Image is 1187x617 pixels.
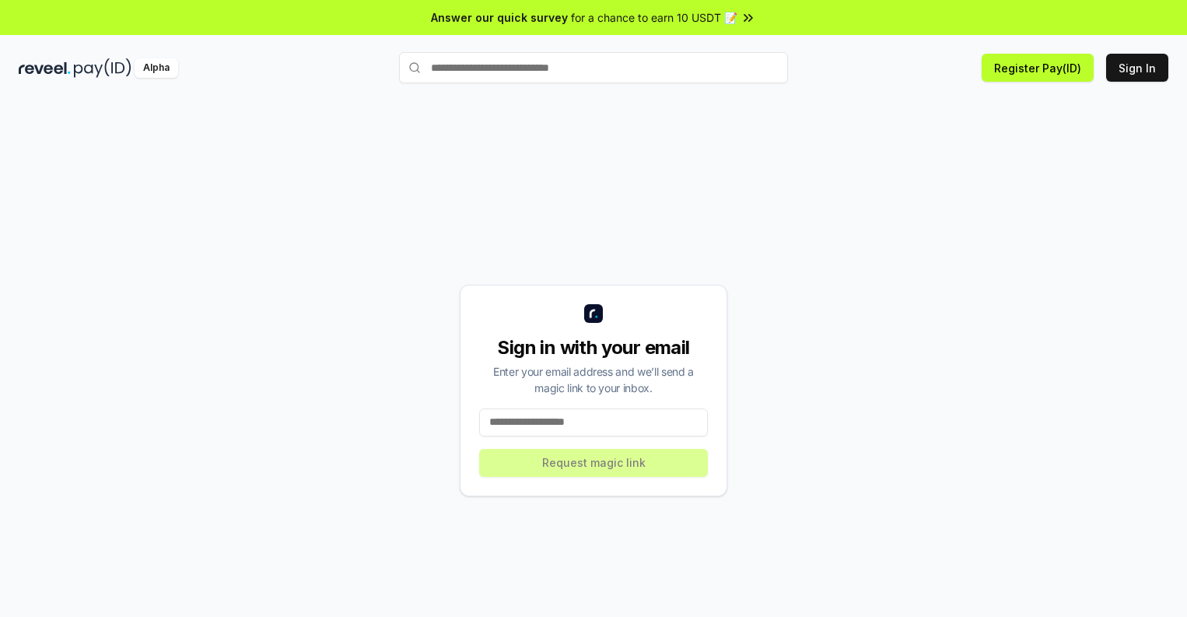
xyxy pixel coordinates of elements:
img: reveel_dark [19,58,71,78]
img: pay_id [74,58,131,78]
img: logo_small [584,304,603,323]
div: Alpha [135,58,178,78]
span: for a chance to earn 10 USDT 📝 [571,9,737,26]
span: Answer our quick survey [431,9,568,26]
div: Enter your email address and we’ll send a magic link to your inbox. [479,363,708,396]
div: Sign in with your email [479,335,708,360]
button: Sign In [1106,54,1168,82]
button: Register Pay(ID) [982,54,1094,82]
